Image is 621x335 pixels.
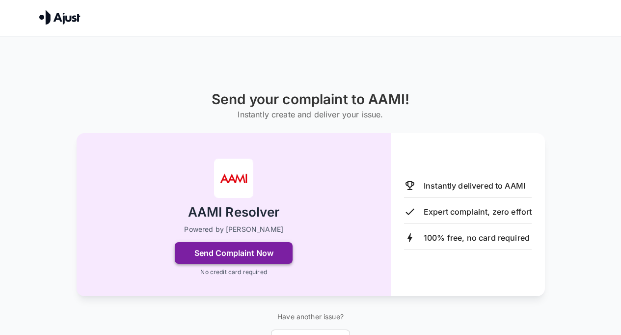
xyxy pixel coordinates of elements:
button: Send Complaint Now [175,242,293,264]
p: Powered by [PERSON_NAME] [184,224,283,234]
img: AAMI [214,159,253,198]
p: Instantly delivered to AAMI [424,180,525,192]
h2: AAMI Resolver [188,204,280,221]
h6: Instantly create and deliver your issue. [212,108,409,121]
p: Have another issue? [271,312,350,322]
p: Expert complaint, zero effort [424,206,532,218]
img: Ajust [39,10,81,25]
p: 100% free, no card required [424,232,530,244]
p: No credit card required [200,268,267,277]
h1: Send your complaint to AAMI! [212,91,409,108]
